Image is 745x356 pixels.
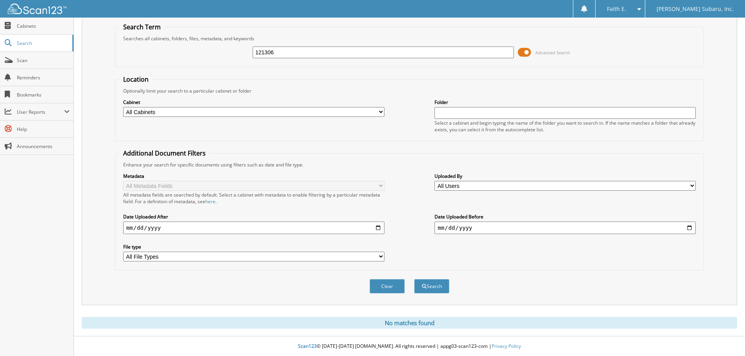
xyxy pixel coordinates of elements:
a: here [205,198,215,205]
span: Scan123 [298,343,317,349]
button: Search [414,279,449,293]
div: All metadata fields are searched by default. Select a cabinet with metadata to enable filtering b... [123,191,384,205]
div: Optionally limit your search to a particular cabinet or folder [119,88,700,94]
label: Folder [434,99,696,106]
label: Date Uploaded After [123,213,384,220]
legend: Additional Document Filters [119,149,210,157]
span: User Reports [17,109,64,115]
span: Help [17,126,70,132]
input: end [434,222,696,234]
img: scan123-logo-white.svg [8,4,66,14]
iframe: Chat Widget [706,318,745,356]
span: Faith E. [607,7,626,11]
span: [PERSON_NAME] Subaru, Inc. [657,7,734,11]
label: Uploaded By [434,173,696,179]
label: Date Uploaded Before [434,213,696,220]
span: Announcements [17,143,70,150]
div: Select a cabinet and begin typing the name of the folder you want to search in. If the name match... [434,120,696,133]
span: Advanced Search [535,50,570,55]
legend: Location [119,75,153,84]
div: No matches found [82,317,737,329]
span: Cabinets [17,23,70,29]
label: Cabinet [123,99,384,106]
div: Enhance your search for specific documents using filters such as date and file type. [119,161,700,168]
span: Reminders [17,74,70,81]
label: Metadata [123,173,384,179]
span: Search [17,40,68,47]
span: Bookmarks [17,91,70,98]
div: Searches all cabinets, folders, files, metadata, and keywords [119,35,700,42]
button: Clear [370,279,405,293]
label: File type [123,243,384,250]
legend: Search Term [119,23,165,31]
input: start [123,222,384,234]
span: Scan [17,57,70,64]
a: Privacy Policy [492,343,521,349]
div: © [DATE]-[DATE] [DOMAIN_NAME]. All rights reserved | appg03-scan123-com | [74,337,745,356]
